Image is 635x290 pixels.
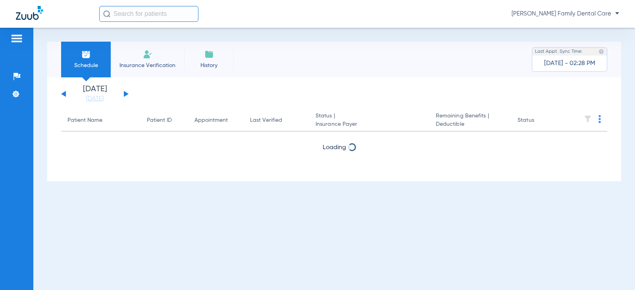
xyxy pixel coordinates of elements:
span: Last Appt. Sync Time: [535,48,583,56]
th: Status [511,109,565,132]
img: group-dot-blue.svg [598,115,601,123]
span: [DATE] - 02:28 PM [544,60,595,67]
div: Patient Name [67,116,134,125]
th: Status | [309,109,429,132]
img: Zuub Logo [16,6,43,20]
img: filter.svg [584,115,592,123]
img: last sync help info [598,49,604,54]
div: Last Verified [250,116,282,125]
span: [PERSON_NAME] Family Dental Care [512,10,619,18]
img: Search Icon [103,10,110,17]
a: [DATE] [71,95,119,103]
input: Search for patients [99,6,198,22]
img: Manual Insurance Verification [143,50,152,59]
div: Last Verified [250,116,303,125]
img: History [204,50,214,59]
span: Schedule [67,61,105,69]
th: Remaining Benefits | [429,109,511,132]
div: Appointment [194,116,228,125]
span: Insurance Payer [316,120,423,129]
div: Patient ID [147,116,172,125]
div: Patient Name [67,116,102,125]
span: Deductible [436,120,505,129]
span: Loading [323,144,346,151]
span: Insurance Verification [117,61,178,69]
li: [DATE] [71,85,119,103]
div: Appointment [194,116,237,125]
div: Patient ID [147,116,182,125]
img: Schedule [81,50,91,59]
span: History [190,61,228,69]
img: hamburger-icon [10,34,23,43]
